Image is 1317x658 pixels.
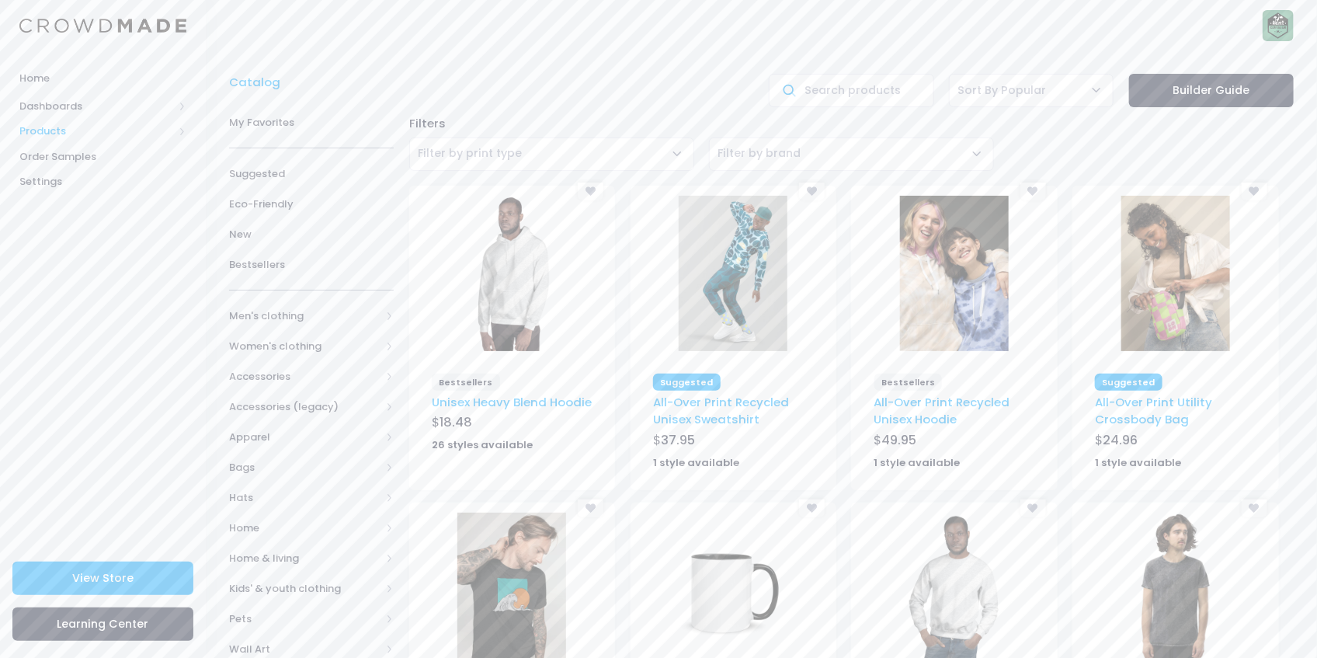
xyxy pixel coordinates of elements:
span: Suggested [229,166,394,182]
span: Accessories (legacy) [229,399,381,415]
span: 24.96 [1103,431,1138,449]
div: $ [1095,431,1256,453]
span: Dashboards [19,99,173,114]
a: All-Over Print Utility Crossbody Bag [1095,394,1212,427]
div: Filters [401,115,1301,132]
span: Filter by print type [418,145,522,161]
span: Women's clothing [229,339,381,354]
span: Home [19,71,186,86]
span: 49.95 [882,431,917,449]
span: Filter by brand [718,145,801,162]
span: Bestsellers [229,257,394,273]
a: Builder Guide [1129,74,1294,107]
a: Unisex Heavy Blend Hoodie [432,394,592,410]
span: Sort By Popular [957,82,1046,99]
span: Bestsellers [432,374,500,391]
a: All-Over Print Recycled Unisex Sweatshirt [653,394,789,427]
span: Filter by print type [409,138,694,171]
a: Bestsellers [229,249,394,280]
span: My Favorites [229,115,394,131]
span: Bestsellers [874,374,943,391]
span: Apparel [229,430,381,445]
span: Sort By Popular [949,74,1114,107]
span: Filter by brand [718,145,801,161]
span: Suggested [1095,374,1162,391]
span: View Store [72,570,134,586]
span: Settings [19,174,186,190]
div: $ [653,431,814,453]
a: Eco-Friendly [229,189,394,219]
span: Accessories [229,369,381,385]
span: Filter by print type [418,145,522,162]
span: Pets [229,611,381,627]
span: 37.95 [661,431,695,449]
strong: 1 style available [874,455,961,470]
span: Men's clothing [229,308,381,324]
span: Order Samples [19,149,186,165]
img: User [1263,10,1294,41]
span: Hats [229,490,381,506]
span: Products [19,124,173,139]
span: Home [229,520,381,536]
span: Bags [229,460,381,475]
strong: 1 style available [653,455,739,470]
a: View Store [12,562,193,595]
strong: 26 styles available [432,437,533,452]
div: $ [432,413,592,435]
input: Search products [769,74,933,107]
a: My Favorites [229,107,394,138]
img: Logo [19,19,186,33]
a: Catalog [229,74,288,91]
span: Home & living [229,551,381,566]
strong: 1 style available [1095,455,1181,470]
a: All-Over Print Recycled Unisex Hoodie [874,394,1010,427]
a: New [229,219,394,249]
span: Wall Art [229,642,381,657]
span: New [229,227,394,242]
span: Learning Center [57,616,149,632]
span: Eco-Friendly [229,197,394,212]
div: $ [874,431,1035,453]
span: Kids' & youth clothing [229,581,381,597]
a: Learning Center [12,608,193,641]
span: Suggested [653,374,721,391]
a: Suggested [229,158,394,189]
span: Filter by brand [709,138,994,171]
span: 18.48 [440,413,472,431]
